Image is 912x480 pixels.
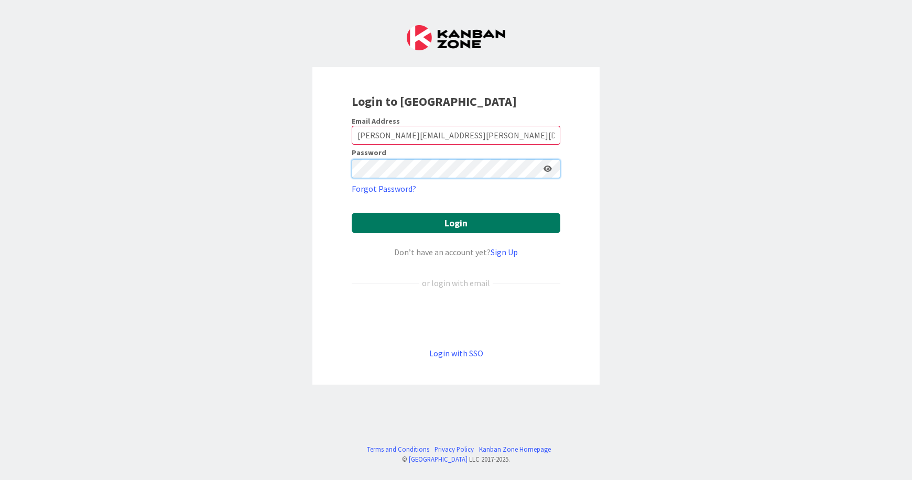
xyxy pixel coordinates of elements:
[352,116,400,126] label: Email Address
[352,93,517,110] b: Login to [GEOGRAPHIC_DATA]
[407,25,505,50] img: Kanban Zone
[346,307,566,330] iframe: Sign in with Google Button
[362,454,551,464] div: © LLC 2017- 2025 .
[491,247,518,257] a: Sign Up
[352,213,560,233] button: Login
[352,149,386,156] label: Password
[367,444,429,454] a: Terms and Conditions
[409,455,468,463] a: [GEOGRAPHIC_DATA]
[352,182,416,195] a: Forgot Password?
[435,444,474,454] a: Privacy Policy
[429,348,483,358] a: Login with SSO
[419,277,493,289] div: or login with email
[479,444,551,454] a: Kanban Zone Homepage
[352,246,560,258] div: Don’t have an account yet?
